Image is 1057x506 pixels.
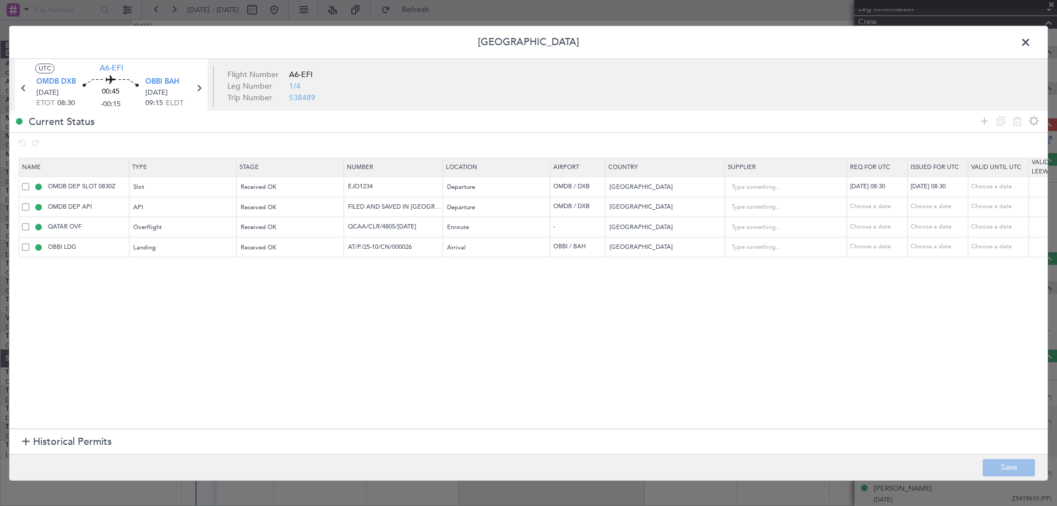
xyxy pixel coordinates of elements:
div: Choose a date [971,243,1028,252]
span: Valid Until Utc [971,163,1021,171]
div: Choose a date [971,222,1028,232]
header: [GEOGRAPHIC_DATA] [9,26,1048,59]
div: Choose a date [911,203,968,212]
div: Choose a date [911,243,968,252]
div: Choose a date [911,222,968,232]
div: [DATE] 08:30 [911,182,968,192]
div: [DATE] 08:30 [850,182,907,192]
span: Req For Utc [850,163,890,171]
div: Choose a date [850,222,907,232]
div: Choose a date [850,203,907,212]
span: Issued For Utc [911,163,959,171]
div: Choose a date [971,203,1028,212]
div: Choose a date [971,182,1028,192]
div: Choose a date [850,243,907,252]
